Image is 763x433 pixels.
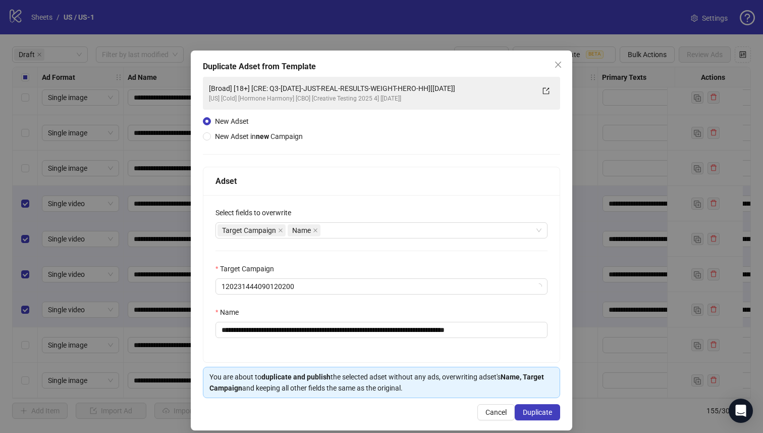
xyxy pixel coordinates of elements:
span: Target Campaign [217,224,286,236]
span: New Adset [215,117,249,125]
span: Target Campaign [222,225,276,236]
span: Cancel [485,408,507,416]
strong: Name, Target Campaign [209,373,544,392]
label: Name [215,307,245,318]
div: Adset [215,175,548,187]
span: export [542,87,550,94]
span: close [278,228,283,233]
span: Duplicate [523,408,552,416]
span: 120231444090120200 [222,279,541,294]
span: close [313,228,318,233]
span: New Adset in Campaign [215,132,303,140]
button: Close [550,57,566,73]
span: Name [288,224,320,236]
div: [US] [Cold] [Hormone Harmony] [CBO] [Creative Testing 2025 4] [[DATE]] [209,94,534,104]
button: Cancel [477,404,515,420]
label: Select fields to overwrite [215,207,298,218]
label: Target Campaign [215,263,281,274]
div: You are about to the selected adset without any ads, overwriting adset's and keeping all other fi... [209,371,554,394]
span: close [554,61,562,69]
input: Name [215,322,548,338]
div: Duplicate Adset from Template [203,61,560,73]
span: Name [292,225,311,236]
div: [Broad] [18+] [CRE: Q3-[DATE]-JUST-REAL-RESULTS-WEIGHT-HERO-HH][[DATE]] [209,83,534,94]
strong: new [256,132,269,140]
span: loading [535,283,542,290]
div: Open Intercom Messenger [729,399,753,423]
strong: duplicate and publish [261,373,331,381]
button: Duplicate [515,404,560,420]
